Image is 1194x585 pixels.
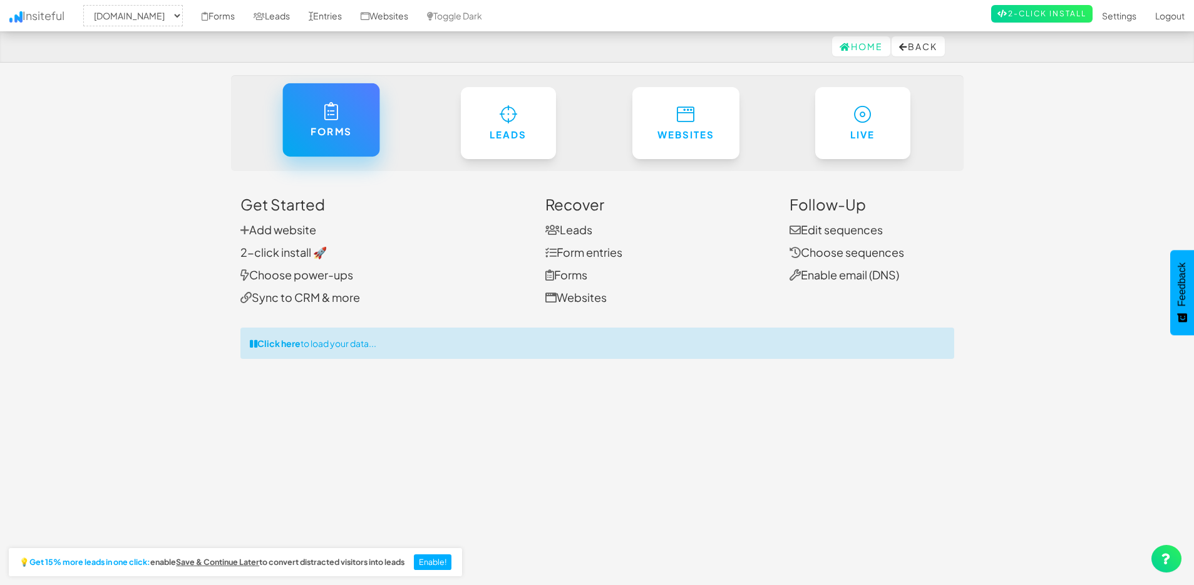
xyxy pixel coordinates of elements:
strong: Click here [257,338,301,349]
a: Form entries [545,245,622,259]
a: Sync to CRM & more [240,290,360,304]
a: Forms [283,83,380,157]
a: 2-Click Install [991,5,1093,23]
a: Leads [545,222,592,237]
h3: Recover [545,196,771,212]
a: Save & Continue Later [176,558,259,567]
a: Websites [632,87,739,159]
a: Forms [545,267,587,282]
h3: Follow-Up [790,196,954,212]
strong: Get 15% more leads in one click: [29,558,150,567]
h6: Live [840,130,885,140]
h3: Get Started [240,196,527,212]
a: Add website [240,222,316,237]
span: Feedback [1176,262,1188,306]
a: Edit sequences [790,222,883,237]
button: Back [892,36,945,56]
a: Websites [545,290,607,304]
u: Save & Continue Later [176,557,259,567]
a: Choose power-ups [240,267,353,282]
h6: Websites [657,130,714,140]
a: Leads [461,87,556,159]
button: Feedback - Show survey [1170,250,1194,335]
button: Enable! [414,554,452,571]
a: Enable email (DNS) [790,267,899,282]
h6: Leads [486,130,531,140]
img: icon.png [9,11,23,23]
a: 2-click install 🚀 [240,245,327,259]
a: Choose sequences [790,245,904,259]
a: Live [815,87,910,159]
h6: Forms [308,127,354,137]
div: to load your data... [240,328,954,359]
h2: 💡 enable to convert distracted visitors into leads [19,558,404,567]
a: Home [832,36,890,56]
